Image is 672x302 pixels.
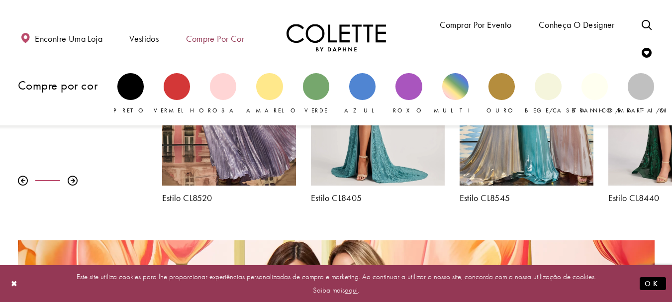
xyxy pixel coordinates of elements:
[437,10,514,38] span: Comprar por evento
[6,275,23,293] button: Fechar diálogo
[113,106,147,114] font: Preto
[256,73,283,115] a: Amarelo
[395,73,422,115] a: Roxo
[164,73,190,115] a: Vermelho
[539,19,615,30] font: Conheça o designer
[393,106,425,114] font: Roxo
[344,106,381,114] font: Azul
[287,24,386,52] img: Colette por Daphne
[572,106,669,114] font: Branco/Marfim
[77,272,596,295] font: Este site utiliza cookies para lhe proporcionar experiências personalizadas de compra e marketing...
[358,285,359,295] font: .
[535,73,561,115] a: Bege/Castanho
[640,277,666,291] button: Enviar diálogo
[303,73,329,115] a: Verde
[311,192,362,203] font: Estilo CL8405
[127,24,161,52] span: Vestidos
[186,33,244,44] font: Compre por cor
[349,73,376,115] a: Azul
[460,193,593,203] a: Estilo CL8545
[440,19,512,30] font: Comprar por evento
[628,73,654,115] a: Prata/Cinza
[639,10,654,38] a: Alternar pesquisa
[162,192,212,203] font: Estilo CL8520
[304,106,328,114] font: Verde
[18,24,105,52] a: Encontre uma loja
[162,193,296,203] a: Estilo CL8520
[536,10,617,38] a: Conheça o designer
[460,192,510,203] font: Estilo CL8545
[35,33,102,44] font: Encontre uma loja
[129,33,159,44] font: Vestidos
[246,106,299,114] font: Amarelo
[434,106,477,114] font: Multi
[208,106,238,114] font: Rosa
[639,38,654,66] a: Verificar lista de desejos
[486,106,517,114] font: Ouro
[184,24,247,52] span: Compre por cor
[154,106,208,114] font: Vermelho
[287,24,386,52] a: Visite a página inicial
[608,192,660,203] font: Estilo CL8440
[525,106,617,114] font: Bege/Castanho
[581,73,608,115] a: Branco/Marfim
[311,193,445,203] a: Estilo CL8405
[18,77,98,94] font: Compre por cor
[442,73,469,115] a: Multi
[488,73,515,115] a: Ouro
[645,279,661,289] font: OK
[117,73,144,115] a: Preto
[345,285,358,295] a: aqui
[210,73,236,115] a: Rosa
